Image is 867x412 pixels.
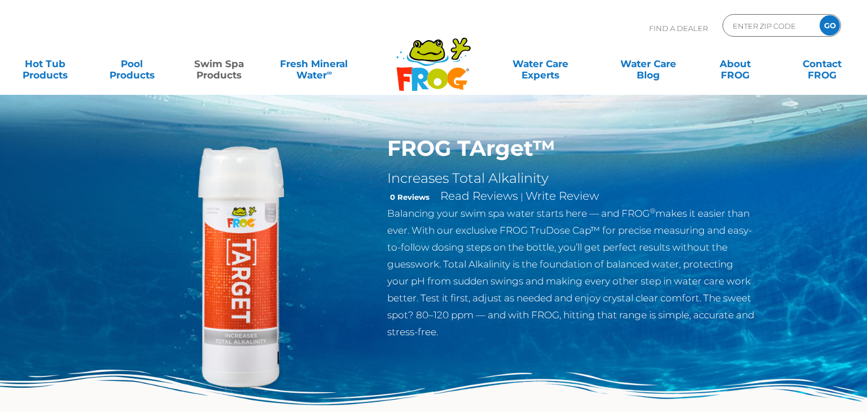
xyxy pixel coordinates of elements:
[701,52,769,75] a: AboutFROG
[650,207,655,215] sup: ®
[520,191,523,202] span: |
[272,52,357,75] a: Fresh MineralWater∞
[327,68,332,77] sup: ∞
[11,52,79,75] a: Hot TubProducts
[98,52,166,75] a: PoolProducts
[649,14,708,42] p: Find A Dealer
[185,52,253,75] a: Swim SpaProducts
[820,15,840,36] input: GO
[615,52,682,75] a: Water CareBlog
[387,135,756,161] h1: FROG TArget™
[390,192,430,201] strong: 0 Reviews
[485,52,595,75] a: Water CareExperts
[387,170,756,187] h2: Increases Total Alkalinity
[387,205,756,340] p: Balancing your swim spa water starts here — and FROG makes it easier than ever. With our exclusiv...
[112,135,370,394] img: TArget-Hot-Tub-Swim-Spa-Support-Chemicals-500x500-1.png
[440,189,518,203] a: Read Reviews
[390,23,477,91] img: Frog Products Logo
[788,52,856,75] a: ContactFROG
[526,189,599,203] a: Write Review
